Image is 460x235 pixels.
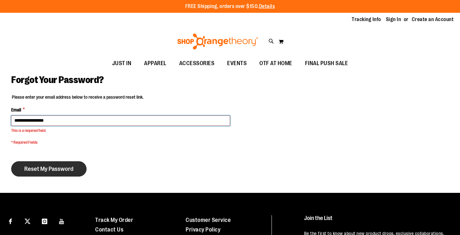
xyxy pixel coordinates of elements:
[352,16,381,23] a: Tracking Info
[299,56,355,71] a: FINAL PUSH SALE
[305,56,348,71] span: FINAL PUSH SALE
[259,4,275,9] a: Details
[185,3,275,10] p: FREE Shipping, orders over $150.
[11,107,21,113] span: Email
[22,215,33,226] a: Visit our X page
[25,218,30,224] img: Twitter
[179,56,215,71] span: ACCESSORIES
[138,56,173,71] a: APPAREL
[11,161,87,177] button: Reset My Password
[412,16,454,23] a: Create an Account
[386,16,401,23] a: Sign In
[186,226,220,233] a: Privacy Policy
[144,56,166,71] span: APPAREL
[176,34,259,49] img: Shop Orangetheory
[253,56,299,71] a: OTF AT HOME
[259,56,292,71] span: OTF AT HOME
[56,215,67,226] a: Visit our Youtube page
[227,56,247,71] span: EVENTS
[11,128,230,133] div: This is a required field.
[112,56,132,71] span: JUST IN
[11,94,144,100] legend: Please enter your email address below to receive a password reset link.
[24,165,73,172] span: Reset My Password
[39,215,50,226] a: Visit our Instagram page
[11,140,230,145] span: * Required Fields
[106,56,138,71] a: JUST IN
[186,217,231,223] a: Customer Service
[173,56,221,71] a: ACCESSORIES
[95,226,123,233] a: Contact Us
[95,217,133,223] a: Track My Order
[221,56,253,71] a: EVENTS
[5,215,16,226] a: Visit our Facebook page
[304,215,448,227] h4: Join the List
[11,74,104,85] span: Forgot Your Password?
